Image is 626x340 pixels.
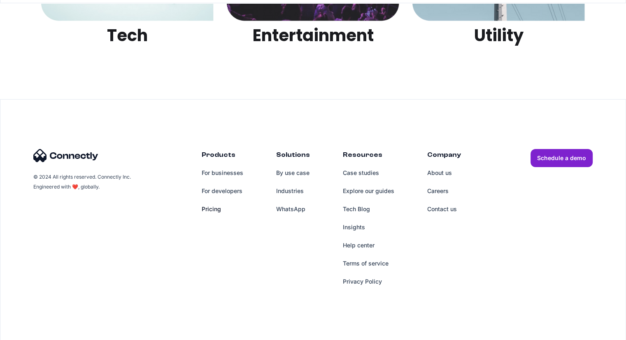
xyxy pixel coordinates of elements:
[343,200,394,218] a: Tech Blog
[227,25,399,46] h3: Entertainment
[531,149,593,167] a: Schedule a demo
[276,164,310,182] a: By use case
[276,182,310,200] a: Industries
[202,164,243,182] a: For businesses
[427,182,461,200] a: Careers
[427,149,461,164] div: Company
[343,254,394,272] a: Terms of service
[202,149,243,164] div: Products
[8,326,49,337] aside: Language selected: English
[343,182,394,200] a: Explore our guides
[202,200,243,218] a: Pricing
[343,149,394,164] div: Resources
[276,200,310,218] a: WhatsApp
[33,149,98,162] img: Connectly Logo
[343,272,394,291] a: Privacy Policy
[427,200,461,218] a: Contact us
[41,25,214,46] h3: Tech
[343,218,394,236] a: Insights
[276,149,310,164] div: Solutions
[343,164,394,182] a: Case studies
[427,164,461,182] a: About us
[412,25,585,46] h3: Utility
[202,182,243,200] a: For developers
[343,236,394,254] a: Help center
[16,326,49,337] ul: Language list
[33,172,132,192] div: © 2024 All rights reserved. Connectly Inc. Engineered with ❤️, globally.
